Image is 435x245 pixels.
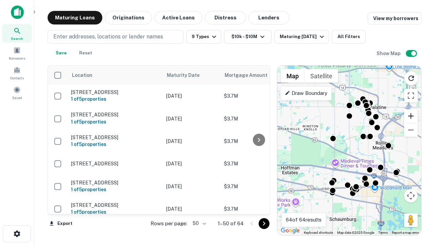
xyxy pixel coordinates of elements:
a: View my borrowers [368,12,421,24]
div: 50 [190,218,207,228]
button: Distress [205,11,246,24]
p: [DATE] [166,137,217,145]
p: [STREET_ADDRESS] [71,134,159,141]
button: Maturing [DATE] [274,30,329,44]
p: $3.7M [224,115,292,122]
p: [DATE] [166,92,217,100]
span: Location [72,71,92,79]
span: Maturity Date [167,71,208,79]
button: Active Loans [155,11,202,24]
img: capitalize-icon.png [11,5,24,19]
p: [DATE] [166,183,217,190]
p: [STREET_ADDRESS] [71,161,159,167]
a: Saved [2,83,32,102]
p: [STREET_ADDRESS] [71,180,159,186]
span: Contacts [10,75,24,81]
button: Zoom out [404,123,418,137]
p: 64 of 64 results [286,216,321,224]
span: Map data ©2025 Google [337,231,374,234]
a: Contacts [2,64,32,82]
button: Reload search area [404,71,418,85]
button: Keyboard shortcuts [304,230,333,235]
p: Enter addresses, locations or lender names [53,33,163,41]
img: Google [279,226,301,235]
th: Location [68,66,163,85]
a: Report a map error [392,231,419,234]
span: Search [11,36,23,41]
p: $3.7M [224,183,292,190]
button: Export [48,218,74,229]
th: Mortgage Amount [221,66,295,85]
th: Maturity Date [163,66,221,85]
p: $3.7M [224,205,292,213]
button: Maturing Loans [48,11,102,24]
a: Search [2,24,32,43]
button: All Filters [332,30,366,44]
p: $3.7M [224,137,292,145]
a: Borrowers [2,44,32,62]
button: Zoom in [404,109,418,123]
button: Toggle fullscreen view [404,89,418,102]
h6: Show Map [377,50,402,57]
button: Lenders [248,11,289,24]
button: Originations [105,11,152,24]
h6: 1 of 5 properties [71,118,159,126]
p: [DATE] [166,115,217,122]
h6: 1 of 5 properties [71,95,159,103]
p: Draw Boundary [285,89,327,97]
h6: 1 of 5 properties [71,208,159,216]
a: Terms (opens in new tab) [378,231,388,234]
p: [STREET_ADDRESS] [71,89,159,95]
p: Rows per page: [151,219,187,228]
div: Maturing [DATE] [280,33,326,41]
p: $3.7M [224,160,292,167]
p: [STREET_ADDRESS] [71,202,159,208]
button: $10k - $10M [224,30,272,44]
button: Save your search to get updates of matches that match your search criteria. [50,46,72,60]
button: Show satellite imagery [304,69,338,83]
p: [DATE] [166,160,217,167]
span: Mortgage Amount [225,71,276,79]
span: Borrowers [9,55,25,61]
p: [STREET_ADDRESS] [71,112,159,118]
button: 9 Types [186,30,221,44]
p: [DATE] [166,205,217,213]
p: $3.7M [224,92,292,100]
a: Open this area in Google Maps (opens a new window) [279,226,301,235]
button: Show street map [281,69,304,83]
iframe: Chat Widget [401,191,435,223]
h6: 1 of 5 properties [71,141,159,148]
span: Saved [12,95,22,100]
button: Map camera controls [404,189,418,202]
button: Go to next page [259,218,269,229]
p: 1–50 of 64 [218,219,244,228]
button: Reset [75,46,97,60]
h6: 1 of 5 properties [71,186,159,193]
div: 0 0 [277,66,421,235]
button: Enter addresses, locations or lender names [48,30,184,44]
